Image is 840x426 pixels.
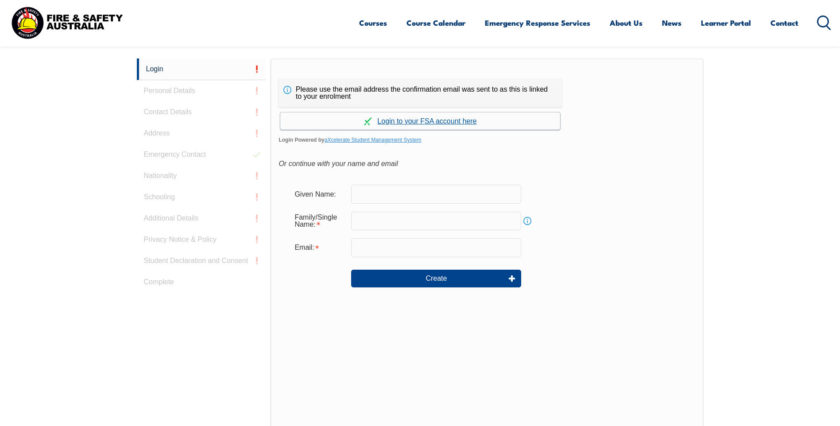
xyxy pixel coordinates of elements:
[662,11,681,35] a: News
[279,157,695,170] div: Or continue with your name and email
[521,215,534,227] a: Info
[279,133,695,147] span: Login Powered by
[351,270,521,287] button: Create
[137,58,266,80] a: Login
[406,11,465,35] a: Course Calendar
[770,11,798,35] a: Contact
[485,11,590,35] a: Emergency Response Services
[610,11,643,35] a: About Us
[359,11,387,35] a: Courses
[287,209,351,233] div: Family/Single Name is required.
[325,137,422,143] a: aXcelerate Student Management System
[701,11,751,35] a: Learner Portal
[279,79,562,107] div: Please use the email address the confirmation email was sent to as this is linked to your enrolment
[364,117,372,125] img: Log in withaxcelerate
[287,186,351,202] div: Given Name:
[287,239,351,256] div: Email is required.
